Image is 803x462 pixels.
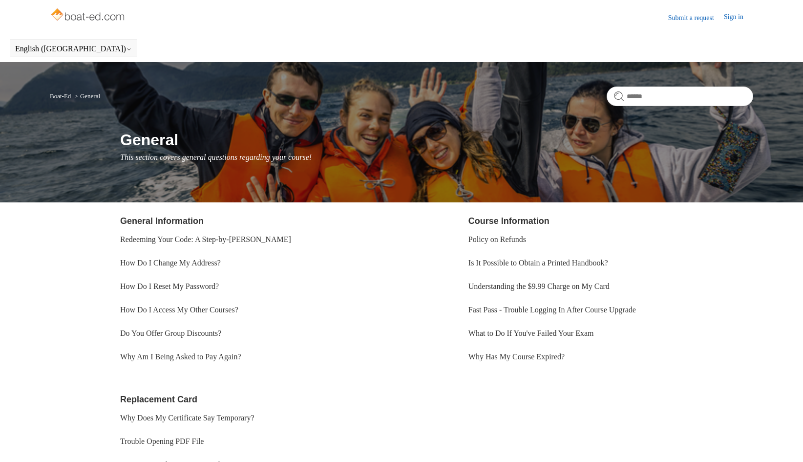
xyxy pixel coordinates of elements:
[607,87,753,106] input: Search
[120,437,204,445] a: Trouble Opening PDF File
[120,329,221,337] a: Do You Offer Group Discounts?
[120,152,753,163] p: This section covers general questions regarding your course!
[468,306,636,314] a: Fast Pass - Trouble Logging In After Course Upgrade
[120,395,197,404] a: Replacement Card
[468,329,594,337] a: What to Do If You've Failed Your Exam
[120,128,753,152] h1: General
[120,414,254,422] a: Why Does My Certificate Say Temporary?
[468,352,565,361] a: Why Has My Course Expired?
[73,92,100,100] li: General
[468,282,610,290] a: Understanding the $9.99 Charge on My Card
[120,306,238,314] a: How Do I Access My Other Courses?
[120,235,291,243] a: Redeeming Your Code: A Step-by-[PERSON_NAME]
[724,12,753,23] a: Sign in
[50,92,71,100] a: Boat-Ed
[668,13,724,23] a: Submit a request
[120,352,241,361] a: Why Am I Being Asked to Pay Again?
[50,6,127,25] img: Boat-Ed Help Center home page
[15,44,132,53] button: English ([GEOGRAPHIC_DATA])
[120,282,219,290] a: How Do I Reset My Password?
[50,92,73,100] li: Boat-Ed
[468,216,549,226] a: Course Information
[120,259,221,267] a: How Do I Change My Address?
[468,235,526,243] a: Policy on Refunds
[770,429,796,455] div: Live chat
[468,259,608,267] a: Is It Possible to Obtain a Printed Handbook?
[120,216,204,226] a: General Information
